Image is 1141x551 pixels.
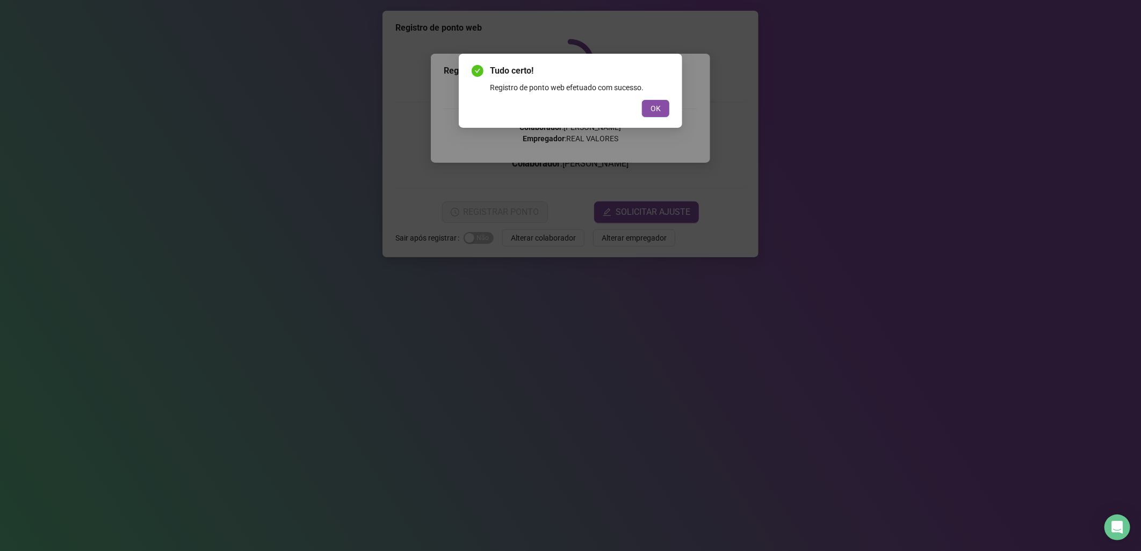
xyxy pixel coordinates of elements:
div: Open Intercom Messenger [1104,514,1130,540]
button: OK [642,100,669,117]
span: check-circle [472,65,483,77]
span: OK [651,103,661,114]
span: Tudo certo! [490,64,669,77]
div: Registro de ponto web efetuado com sucesso. [490,82,669,93]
